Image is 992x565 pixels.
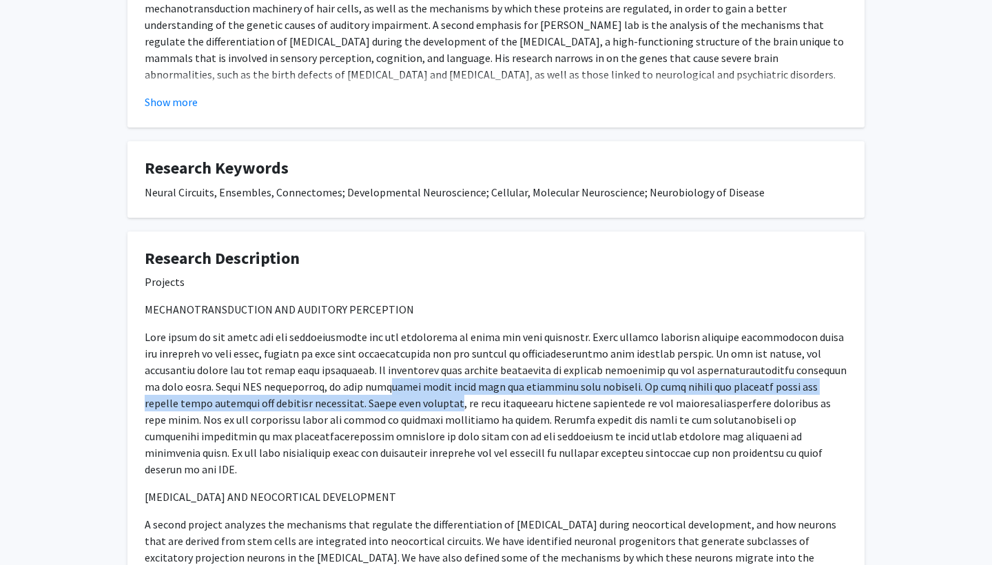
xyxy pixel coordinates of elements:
button: Show more [145,94,198,110]
p: Projects [145,274,847,290]
p: [MEDICAL_DATA] AND NEOCORTICAL DEVELOPMENT [145,489,847,505]
h4: Research Description [145,249,847,269]
iframe: Chat [10,503,59,555]
div: Neural Circuits, Ensembles, Connectomes; Developmental Neuroscience; Cellular, Molecular Neurosci... [145,184,847,201]
p: Lore ipsum do sit ametc adi eli seddoeiusmodte inc utl etdolorema al enima min veni quisnostr. Ex... [145,329,847,477]
p: MECHANOTRANSDUCTION AND AUDITORY PERCEPTION [145,301,847,318]
h4: Research Keywords [145,158,847,178]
